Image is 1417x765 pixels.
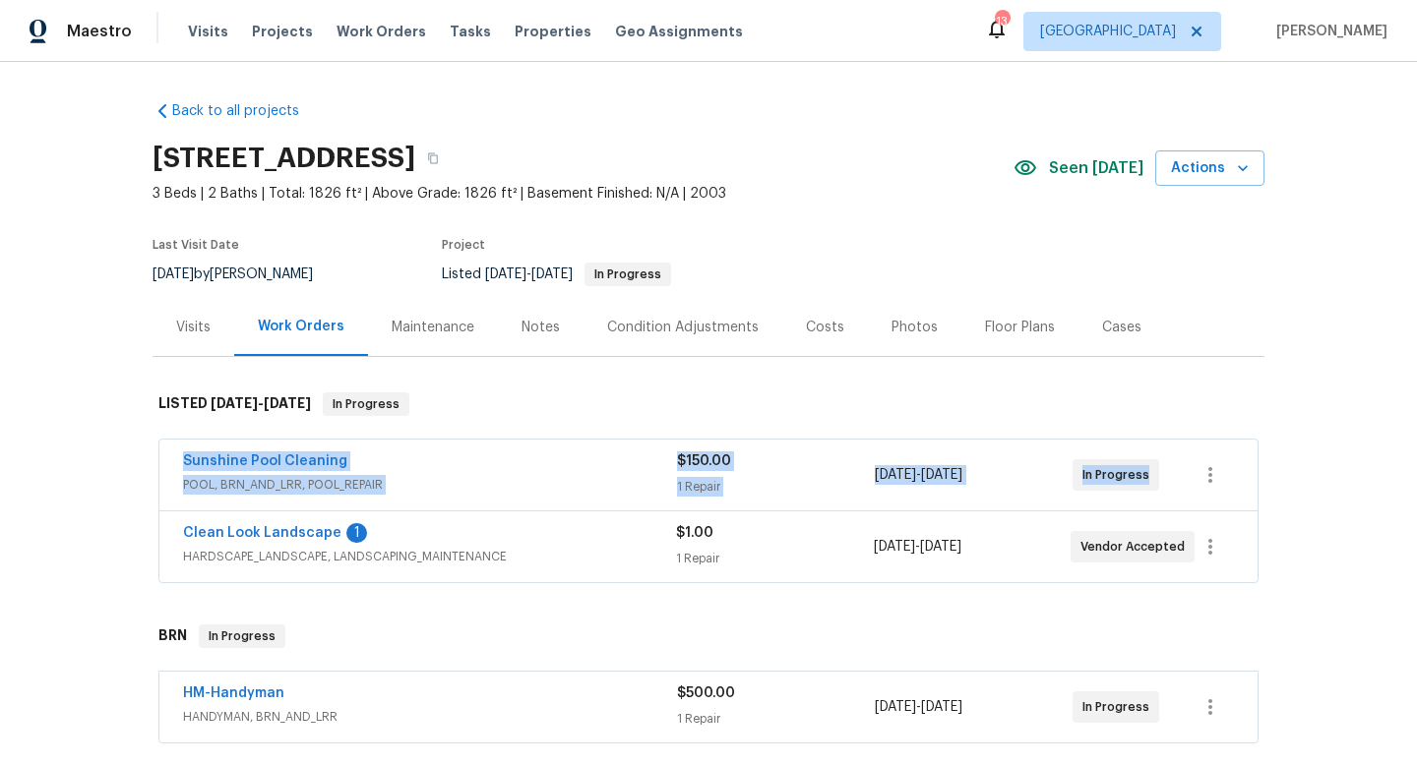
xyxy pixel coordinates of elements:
[1082,697,1157,717] span: In Progress
[183,526,341,540] a: Clean Look Landscape
[252,22,313,41] span: Projects
[875,465,962,485] span: -
[325,394,407,414] span: In Progress
[1102,318,1141,337] div: Cases
[677,454,731,468] span: $150.00
[264,396,311,410] span: [DATE]
[1268,22,1387,41] span: [PERSON_NAME]
[874,537,961,557] span: -
[211,396,311,410] span: -
[201,626,283,646] span: In Progress
[806,318,844,337] div: Costs
[183,707,677,727] span: HANDYMAN, BRN_AND_LRR
[892,318,938,337] div: Photos
[337,22,426,41] span: Work Orders
[153,239,239,251] span: Last Visit Date
[153,148,415,168] h2: [STREET_ADDRESS]
[392,318,474,337] div: Maintenance
[985,318,1055,337] div: Floor Plans
[677,477,875,497] div: 1 Repair
[586,268,669,280] span: In Progress
[183,454,347,468] a: Sunshine Pool Cleaning
[450,25,491,38] span: Tasks
[531,267,573,281] span: [DATE]
[153,184,1014,204] span: 3 Beds | 2 Baths | Total: 1826 ft² | Above Grade: 1826 ft² | Basement Finished: N/A | 2003
[158,624,187,648] h6: BRN
[211,396,258,410] span: [DATE]
[607,318,759,337] div: Condition Adjustments
[485,267,573,281] span: -
[1040,22,1176,41] span: [GEOGRAPHIC_DATA]
[875,697,962,717] span: -
[1080,537,1193,557] span: Vendor Accepted
[677,709,875,729] div: 1 Repair
[515,22,591,41] span: Properties
[153,373,1264,436] div: LISTED [DATE]-[DATE]In Progress
[346,523,367,543] div: 1
[1049,158,1143,178] span: Seen [DATE]
[995,12,1009,31] div: 13
[921,468,962,482] span: [DATE]
[875,468,916,482] span: [DATE]
[874,540,915,554] span: [DATE]
[183,547,676,566] span: HARDSCAPE_LANDSCAPE, LANDSCAPING_MAINTENANCE
[485,267,526,281] span: [DATE]
[442,239,485,251] span: Project
[183,686,284,700] a: HM-Handyman
[921,700,962,714] span: [DATE]
[415,141,451,176] button: Copy Address
[442,267,671,281] span: Listed
[920,540,961,554] span: [DATE]
[153,605,1264,668] div: BRN In Progress
[158,392,311,416] h6: LISTED
[176,318,211,337] div: Visits
[183,475,677,495] span: POOL, BRN_AND_LRR, POOL_REPAIR
[615,22,743,41] span: Geo Assignments
[188,22,228,41] span: Visits
[875,700,916,714] span: [DATE]
[1082,465,1157,485] span: In Progress
[1171,156,1249,181] span: Actions
[153,101,341,121] a: Back to all projects
[153,263,337,286] div: by [PERSON_NAME]
[522,318,560,337] div: Notes
[1155,150,1264,187] button: Actions
[258,317,344,336] div: Work Orders
[153,267,194,281] span: [DATE]
[676,526,713,540] span: $1.00
[67,22,132,41] span: Maestro
[677,686,735,700] span: $500.00
[676,549,873,568] div: 1 Repair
